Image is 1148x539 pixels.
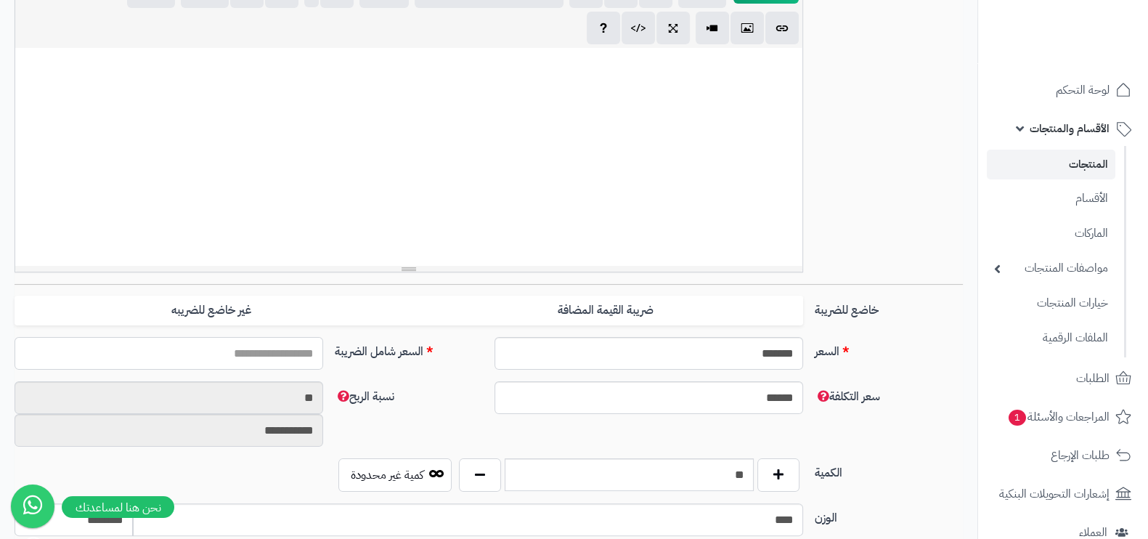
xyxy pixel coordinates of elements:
a: المنتجات [987,150,1115,179]
span: الطلبات [1076,368,1110,389]
span: الأقسام والمنتجات [1030,118,1110,139]
a: المراجعات والأسئلة1 [987,400,1139,434]
a: الماركات [987,218,1115,249]
span: المراجعات والأسئلة [1007,407,1110,427]
label: الكمية [809,458,969,482]
label: السعر [809,337,969,360]
a: الطلبات [987,361,1139,396]
label: ضريبة القيمة المضافة [409,296,803,325]
a: إشعارات التحويلات البنكية [987,477,1139,511]
span: لوحة التحكم [1056,80,1110,100]
span: سعر التكلفة [815,388,880,405]
a: لوحة التحكم [987,73,1139,108]
label: السعر شامل الضريبة [329,337,489,360]
a: الملفات الرقمية [987,323,1115,354]
a: مواصفات المنتجات [987,253,1115,284]
label: غير خاضع للضريبه [15,296,409,325]
a: خيارات المنتجات [987,288,1115,319]
a: طلبات الإرجاع [987,438,1139,473]
label: الوزن [809,503,969,527]
label: خاضع للضريبة [809,296,969,319]
span: طلبات الإرجاع [1051,445,1110,466]
a: الأقسام [987,183,1115,214]
span: نسبة الربح [335,388,394,405]
span: 1 [1009,410,1026,426]
span: إشعارات التحويلات البنكية [999,484,1110,504]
